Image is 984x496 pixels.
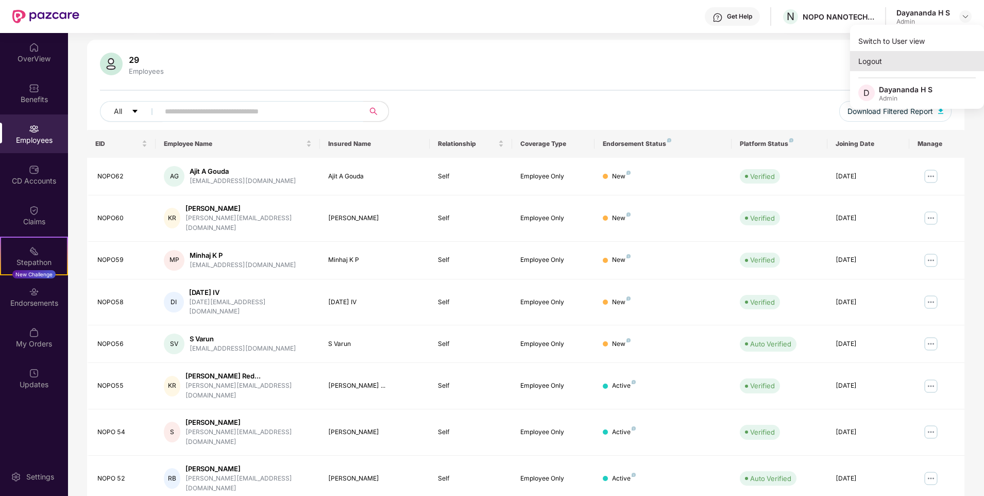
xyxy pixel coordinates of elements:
[185,474,312,493] div: [PERSON_NAME][EMAIL_ADDRESS][DOMAIN_NAME]
[750,171,775,181] div: Verified
[612,172,631,181] div: New
[923,336,939,352] img: manageButton
[836,381,902,391] div: [DATE]
[185,464,312,474] div: [PERSON_NAME]
[127,55,166,65] div: 29
[29,42,39,53] img: svg+xml;base64,PHN2ZyBpZD0iSG9tZSIgeG1sbnM9Imh0dHA6Ly93d3cudzMub3JnLzIwMDAvc3ZnIiB3aWR0aD0iMjAiIG...
[131,108,139,116] span: caret-down
[97,381,147,391] div: NOPO55
[803,12,875,22] div: NOPO NANOTECHNOLOGIES INDIA PRIVATE LIMITED
[961,12,970,21] img: svg+xml;base64,PHN2ZyBpZD0iRHJvcGRvd24tMzJ4MzIiIHhtbG5zPSJodHRwOi8vd3d3LnczLm9yZy8yMDAwL3N2ZyIgd2...
[164,140,304,148] span: Employee Name
[603,140,723,148] div: Endorsement Status
[520,339,586,349] div: Employee Only
[438,381,504,391] div: Self
[626,296,631,301] img: svg+xml;base64,PHN2ZyB4bWxucz0iaHR0cDovL3d3dy53My5vcmcvMjAwMC9zdmciIHdpZHRoPSI4IiBoZWlnaHQ9IjgiIH...
[363,101,389,122] button: search
[438,213,504,223] div: Self
[896,8,950,18] div: Dayananda H S
[923,294,939,310] img: manageButton
[632,473,636,477] img: svg+xml;base64,PHN2ZyB4bWxucz0iaHR0cDovL3d3dy53My5vcmcvMjAwMC9zdmciIHdpZHRoPSI4IiBoZWlnaHQ9IjgiIH...
[923,424,939,440] img: manageButton
[750,213,775,223] div: Verified
[97,255,147,265] div: NOPO59
[164,250,184,271] div: MP
[626,171,631,175] img: svg+xml;base64,PHN2ZyB4bWxucz0iaHR0cDovL3d3dy53My5vcmcvMjAwMC9zdmciIHdpZHRoPSI4IiBoZWlnaHQ9IjgiIH...
[836,427,902,437] div: [DATE]
[328,172,421,181] div: Ajit A Gouda
[836,339,902,349] div: [DATE]
[29,205,39,216] img: svg+xml;base64,PHN2ZyBpZD0iQ2xhaW0iIHhtbG5zPSJodHRwOi8vd3d3LnczLm9yZy8yMDAwL3N2ZyIgd2lkdGg9IjIwIi...
[164,292,184,312] div: DI
[612,339,631,349] div: New
[879,85,932,94] div: Dayananda H S
[847,106,933,117] span: Download Filtered Report
[750,427,775,437] div: Verified
[612,381,636,391] div: Active
[839,101,952,122] button: Download Filtered Report
[190,176,296,186] div: [EMAIL_ADDRESS][DOMAIN_NAME]
[923,470,939,487] img: manageButton
[879,94,932,103] div: Admin
[632,426,636,431] img: svg+xml;base64,PHN2ZyB4bWxucz0iaHR0cDovL3d3dy53My5vcmcvMjAwMC9zdmciIHdpZHRoPSI4IiBoZWlnaHQ9IjgiIH...
[97,427,147,437] div: NOPO 54
[1,257,67,268] div: Stepathon
[438,172,504,181] div: Self
[127,67,166,75] div: Employees
[29,164,39,175] img: svg+xml;base64,PHN2ZyBpZD0iQ0RfQWNjb3VudHMiIGRhdGEtbmFtZT0iQ0QgQWNjb3VudHMiIHhtbG5zPSJodHRwOi8vd3...
[363,107,383,115] span: search
[95,140,140,148] span: EID
[612,474,636,484] div: Active
[328,339,421,349] div: S Varun
[836,474,902,484] div: [DATE]
[97,297,147,307] div: NOPO58
[438,427,504,437] div: Self
[29,83,39,93] img: svg+xml;base64,PHN2ZyBpZD0iQmVuZWZpdHMiIHhtbG5zPSJodHRwOi8vd3d3LnczLm9yZy8yMDAwL3N2ZyIgd2lkdGg9Ij...
[23,472,57,482] div: Settings
[164,166,184,187] div: AG
[923,168,939,185] img: manageButton
[328,474,421,484] div: [PERSON_NAME]
[185,371,312,381] div: [PERSON_NAME] Red...
[438,474,504,484] div: Self
[520,172,586,181] div: Employee Only
[612,213,631,223] div: New
[185,213,312,233] div: [PERSON_NAME][EMAIL_ADDRESS][DOMAIN_NAME]
[190,334,296,344] div: S Varun
[328,213,421,223] div: [PERSON_NAME]
[850,31,984,51] div: Switch to User view
[836,255,902,265] div: [DATE]
[836,213,902,223] div: [DATE]
[612,297,631,307] div: New
[185,381,312,401] div: [PERSON_NAME][EMAIL_ADDRESS][DOMAIN_NAME]
[740,140,819,148] div: Platform Status
[11,472,21,482] img: svg+xml;base64,PHN2ZyBpZD0iU2V0dGluZy0yMHgyMCIgeG1sbnM9Imh0dHA6Ly93d3cudzMub3JnLzIwMDAvc3ZnIiB3aW...
[29,368,39,378] img: svg+xml;base64,PHN2ZyBpZD0iVXBkYXRlZCIgeG1sbnM9Imh0dHA6Ly93d3cudzMub3JnLzIwMDAvc3ZnIiB3aWR0aD0iMj...
[612,427,636,437] div: Active
[789,138,793,142] img: svg+xml;base64,PHN2ZyB4bWxucz0iaHR0cDovL3d3dy53My5vcmcvMjAwMC9zdmciIHdpZHRoPSI4IiBoZWlnaHQ9IjgiIH...
[836,172,902,181] div: [DATE]
[712,12,723,23] img: svg+xml;base64,PHN2ZyBpZD0iSGVscC0zMngzMiIgeG1sbnM9Imh0dHA6Ly93d3cudzMub3JnLzIwMDAvc3ZnIiB3aWR0aD...
[185,427,312,447] div: [PERSON_NAME][EMAIL_ADDRESS][DOMAIN_NAME]
[97,172,147,181] div: NOPO62
[430,130,512,158] th: Relationship
[29,246,39,256] img: svg+xml;base64,PHN2ZyB4bWxucz0iaHR0cDovL3d3dy53My5vcmcvMjAwMC9zdmciIHdpZHRoPSIyMSIgaGVpZ2h0PSIyMC...
[97,339,147,349] div: NOPO56
[29,124,39,134] img: svg+xml;base64,PHN2ZyBpZD0iRW1wbG95ZWVzIiB4bWxucz0iaHR0cDovL3d3dy53My5vcmcvMjAwMC9zdmciIHdpZHRoPS...
[750,339,791,349] div: Auto Verified
[100,53,123,75] img: svg+xml;base64,PHN2ZyB4bWxucz0iaHR0cDovL3d3dy53My5vcmcvMjAwMC9zdmciIHhtbG5zOnhsaW5rPSJodHRwOi8vd3...
[520,427,586,437] div: Employee Only
[512,130,595,158] th: Coverage Type
[12,270,56,278] div: New Challenge
[923,210,939,226] img: manageButton
[520,474,586,484] div: Employee Only
[87,130,156,158] th: EID
[29,327,39,338] img: svg+xml;base64,PHN2ZyBpZD0iTXlfT3JkZXJzIiBkYXRhLW5hbWU9Ik15IE9yZGVycyIgeG1sbnM9Imh0dHA6Ly93d3cudz...
[156,130,320,158] th: Employee Name
[12,10,79,23] img: New Pazcare Logo
[520,255,586,265] div: Employee Only
[190,344,296,354] div: [EMAIL_ADDRESS][DOMAIN_NAME]
[520,381,586,391] div: Employee Only
[438,297,504,307] div: Self
[100,101,163,122] button: Allcaret-down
